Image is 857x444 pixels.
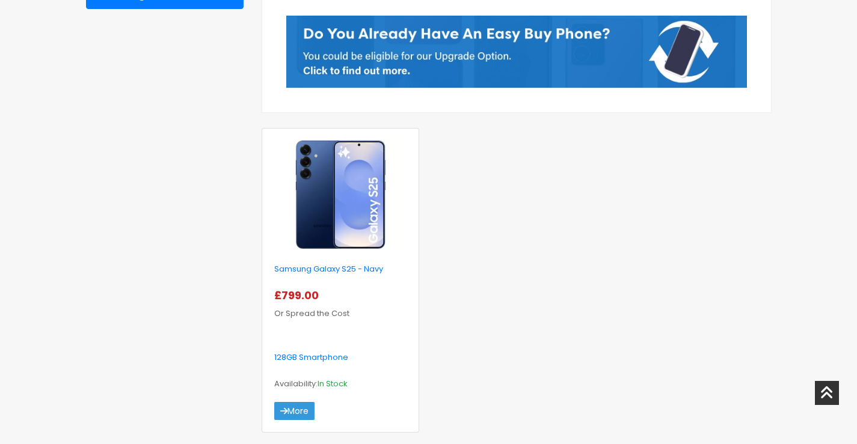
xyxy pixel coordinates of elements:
span: £799.00 [274,288,324,303]
a: Samsung Galaxy S25 - Navy [274,263,383,275]
img: samsung-galaxy-s25-navy [280,141,402,249]
p: Availability: [274,376,407,392]
p: 128GB Smartphone [274,349,407,366]
span: In Stock [318,378,348,389]
p: Or Spread the Cost [274,287,407,322]
a: More [274,402,315,420]
a: £799.00 [274,291,324,302]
